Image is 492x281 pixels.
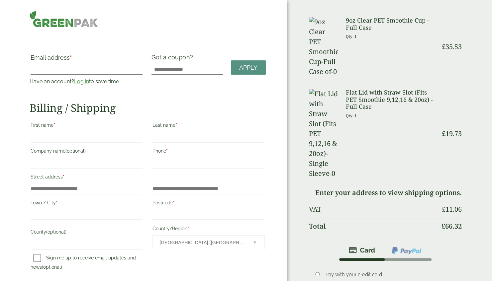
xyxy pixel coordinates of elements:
[152,224,265,235] label: Country/Region
[33,254,41,262] input: Sign me up to receive email updates and news(optional)
[152,198,265,209] label: Postcode
[391,246,422,255] img: ppcp-gateway.png
[53,122,55,128] abbr: required
[442,129,445,138] span: £
[30,78,144,86] p: Have an account? to save time
[31,55,143,64] label: Email address
[309,17,338,77] img: 9oz Clear PET Smoothie Cup-Full Case of-0
[442,42,445,51] span: £
[56,200,57,205] abbr: required
[152,120,265,132] label: Last name
[239,64,257,71] span: Apply
[152,146,265,158] label: Phone
[65,148,86,154] span: (optional)
[173,200,175,205] abbr: required
[30,11,98,27] img: GreenPak Supplies
[349,246,375,254] img: stripe.png
[74,78,89,85] a: Log in
[31,255,136,272] label: Sign me up to receive email updates and news
[151,54,195,64] label: Got a coupon?
[309,89,338,178] img: Flat Lid with Straw Slot (Fits PET 9,12,16 & 20oz)-Single Sleeve-0
[309,218,437,234] th: Total
[152,235,265,249] span: Country/Region
[346,17,437,31] h3: 9oz Clear PET Smoothie Cup - Full Case
[442,222,445,231] span: £
[309,201,437,217] th: VAT
[309,185,462,201] td: Enter your address to view shipping options.
[442,42,462,51] bdi: 35.53
[63,174,64,179] abbr: required
[346,113,357,118] small: Qty: 1
[326,271,452,278] p: Pay with your credit card.
[187,226,189,231] abbr: required
[442,205,445,214] span: £
[175,122,177,128] abbr: required
[30,102,266,114] h2: Billing / Shipping
[159,236,245,249] span: United Kingdom (UK)
[31,198,143,209] label: Town / City
[42,264,62,270] span: (optional)
[346,34,357,39] small: Qty: 1
[442,205,462,214] bdi: 11.06
[442,222,462,231] bdi: 66.32
[70,54,72,61] abbr: required
[231,60,266,75] a: Apply
[442,129,462,138] bdi: 19.73
[46,229,66,235] span: (optional)
[31,120,143,132] label: First name
[31,227,143,239] label: County
[166,148,168,154] abbr: required
[31,172,143,183] label: Street address
[346,89,437,110] h3: Flat Lid with Straw Slot (Fits PET Smoothie 9,12,16 & 20oz) - Full Case
[31,146,143,158] label: Company name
